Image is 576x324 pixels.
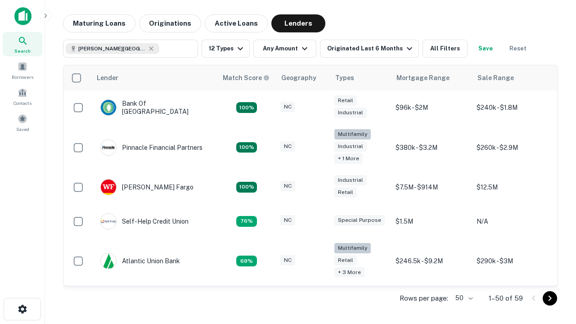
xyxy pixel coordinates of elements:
[253,40,316,58] button: Any Amount
[97,72,118,83] div: Lender
[334,267,364,278] div: + 3 more
[334,175,367,185] div: Industrial
[276,65,330,90] th: Geography
[223,73,270,83] div: Capitalize uses an advanced AI algorithm to match your search with the best lender. The match sco...
[391,204,472,238] td: $1.5M
[101,253,116,269] img: picture
[100,179,193,195] div: [PERSON_NAME] Fargo
[334,215,385,225] div: Special Purpose
[334,153,363,164] div: + 1 more
[391,65,472,90] th: Mortgage Range
[3,84,42,108] a: Contacts
[202,40,250,58] button: 12 Types
[334,108,367,118] div: Industrial
[281,72,316,83] div: Geography
[391,90,472,125] td: $96k - $2M
[236,142,257,153] div: Matching Properties: 26, hasApolloMatch: undefined
[391,238,472,284] td: $246.5k - $9.2M
[452,292,474,305] div: 50
[280,255,295,265] div: NC
[236,256,257,266] div: Matching Properties: 10, hasApolloMatch: undefined
[63,14,135,32] button: Maturing Loans
[472,90,553,125] td: $240k - $1.8M
[91,65,217,90] th: Lender
[477,72,514,83] div: Sale Range
[472,238,553,284] td: $290k - $3M
[280,141,295,152] div: NC
[3,32,42,56] a: Search
[334,255,357,265] div: Retail
[472,125,553,170] td: $260k - $2.9M
[391,125,472,170] td: $380k - $3.2M
[139,14,201,32] button: Originations
[217,65,276,90] th: Capitalize uses an advanced AI algorithm to match your search with the best lender. The match sco...
[423,40,468,58] button: All Filters
[334,141,367,152] div: Industrial
[100,139,202,156] div: Pinnacle Financial Partners
[320,40,419,58] button: Originated Last 6 Months
[14,47,31,54] span: Search
[16,126,29,133] span: Saved
[531,223,576,266] iframe: Chat Widget
[14,7,31,25] img: capitalize-icon.png
[504,40,532,58] button: Reset
[489,293,523,304] p: 1–50 of 59
[472,65,553,90] th: Sale Range
[280,181,295,191] div: NC
[101,140,116,155] img: picture
[334,95,357,106] div: Retail
[334,243,371,253] div: Multifamily
[543,291,557,306] button: Go to next page
[236,182,257,193] div: Matching Properties: 15, hasApolloMatch: undefined
[236,102,257,113] div: Matching Properties: 15, hasApolloMatch: undefined
[100,253,180,269] div: Atlantic Union Bank
[3,58,42,82] a: Borrowers
[100,99,208,116] div: Bank Of [GEOGRAPHIC_DATA]
[280,102,295,112] div: NC
[472,170,553,204] td: $12.5M
[391,170,472,204] td: $7.5M - $914M
[334,187,357,198] div: Retail
[471,40,500,58] button: Save your search to get updates of matches that match your search criteria.
[101,180,116,195] img: picture
[236,216,257,227] div: Matching Properties: 11, hasApolloMatch: undefined
[223,73,268,83] h6: Match Score
[335,72,354,83] div: Types
[396,72,450,83] div: Mortgage Range
[3,110,42,135] a: Saved
[334,129,371,139] div: Multifamily
[271,14,325,32] button: Lenders
[101,100,116,115] img: picture
[280,215,295,225] div: NC
[100,213,189,229] div: Self-help Credit Union
[205,14,268,32] button: Active Loans
[472,204,553,238] td: N/A
[330,65,391,90] th: Types
[13,99,31,107] span: Contacts
[12,73,33,81] span: Borrowers
[327,43,415,54] div: Originated Last 6 Months
[78,45,146,53] span: [PERSON_NAME][GEOGRAPHIC_DATA], [GEOGRAPHIC_DATA]
[400,293,448,304] p: Rows per page:
[101,214,116,229] img: picture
